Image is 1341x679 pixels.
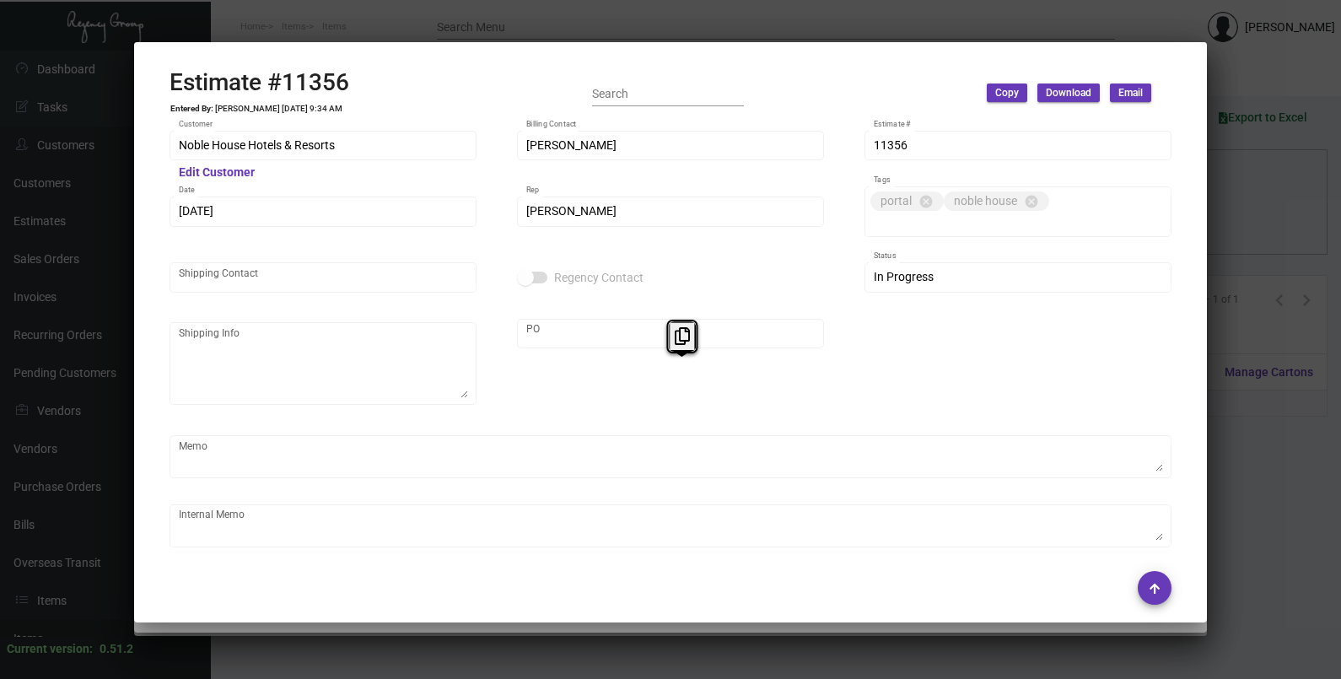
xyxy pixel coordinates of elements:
h2: Estimate #11356 [170,68,349,97]
mat-chip: portal [870,191,944,211]
button: Download [1037,84,1100,102]
span: In Progress [874,270,934,283]
mat-icon: cancel [1024,194,1039,209]
div: Current version: [7,640,93,658]
td: Entered By: [170,104,214,114]
span: Email [1118,86,1143,100]
button: Copy [987,84,1027,102]
i: Copy [675,327,690,345]
td: [PERSON_NAME] [DATE] 9:34 AM [214,104,343,114]
span: Copy [995,86,1019,100]
span: Download [1046,86,1091,100]
button: Email [1110,84,1151,102]
mat-hint: Edit Customer [179,166,255,180]
div: 0.51.2 [100,640,133,658]
mat-icon: cancel [918,194,934,209]
mat-chip: noble house [944,191,1049,211]
span: Regency Contact [554,267,644,288]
